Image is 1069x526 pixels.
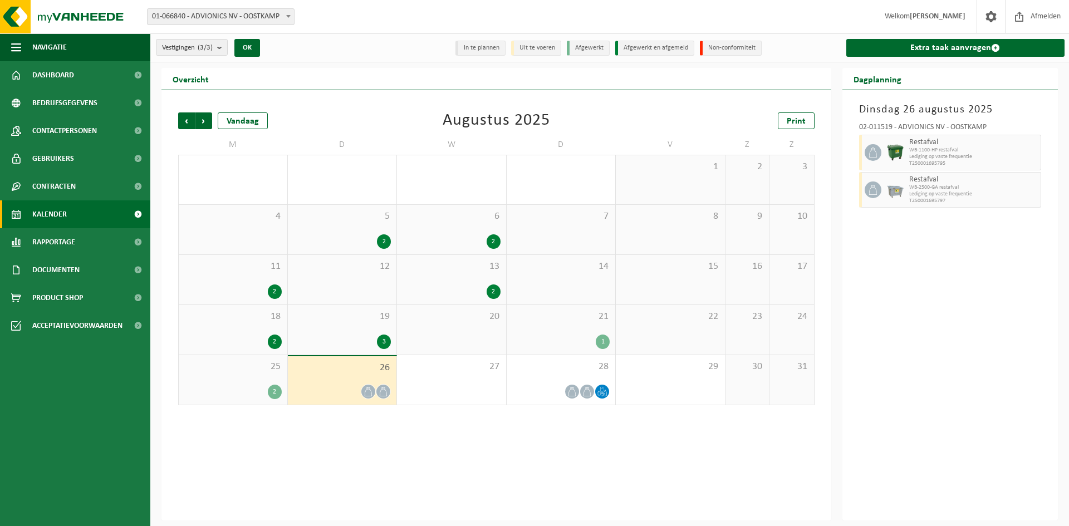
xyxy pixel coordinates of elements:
span: 12 [293,260,391,273]
a: Extra taak aanvragen [846,39,1065,57]
span: Volgende [195,112,212,129]
span: 4 [184,210,282,223]
li: Afgewerkt [567,41,610,56]
span: 3 [775,161,808,173]
span: 10 [775,210,808,223]
strong: [PERSON_NAME] [910,12,965,21]
span: Vestigingen [162,40,213,56]
span: 9 [731,210,764,223]
span: WB-2500-GA restafval [909,184,1038,191]
div: 2 [268,335,282,349]
iframe: chat widget [6,502,186,526]
span: 21 [512,311,610,323]
span: Restafval [909,138,1038,147]
span: Product Shop [32,284,83,312]
span: 7 [512,210,610,223]
span: 5 [293,210,391,223]
div: 2 [377,234,391,249]
span: 13 [403,260,501,273]
img: WB-1100-HPE-GN-01 [887,144,904,161]
span: Print [787,117,806,126]
td: Z [725,135,770,155]
span: 30 [731,361,764,373]
li: In te plannen [455,41,506,56]
span: 8 [621,210,719,223]
span: 17 [775,260,808,273]
span: Gebruikers [32,145,74,173]
div: 2 [268,284,282,299]
span: 1 [621,161,719,173]
span: Dashboard [32,61,74,89]
div: 3 [377,335,391,349]
span: 16 [731,260,764,273]
a: Print [778,112,815,129]
li: Afgewerkt en afgemeld [615,41,694,56]
div: 02-011519 - ADVIONICS NV - OOSTKAMP [859,124,1042,135]
div: Augustus 2025 [443,112,550,129]
span: Acceptatievoorwaarden [32,312,122,340]
div: 2 [268,385,282,399]
span: 29 [621,361,719,373]
span: 20 [403,311,501,323]
span: 19 [293,311,391,323]
span: 23 [731,311,764,323]
span: Contracten [32,173,76,200]
li: Non-conformiteit [700,41,762,56]
span: WB-1100-HP restafval [909,147,1038,154]
div: 2 [487,234,501,249]
td: M [178,135,288,155]
span: 26 [293,362,391,374]
button: Vestigingen(3/3) [156,39,228,56]
span: Lediging op vaste frequentie [909,154,1038,160]
h2: Overzicht [161,68,220,90]
span: 25 [184,361,282,373]
td: W [397,135,507,155]
span: Lediging op vaste frequentie [909,191,1038,198]
span: 6 [403,210,501,223]
span: 14 [512,260,610,273]
span: 2 [731,161,764,173]
span: Contactpersonen [32,117,97,145]
td: Z [769,135,814,155]
span: 15 [621,260,719,273]
span: 01-066840 - ADVIONICS NV - OOSTKAMP [148,9,294,24]
span: Kalender [32,200,67,228]
div: Vandaag [218,112,268,129]
count: (3/3) [198,44,213,51]
span: 31 [775,361,808,373]
span: Bedrijfsgegevens [32,89,97,117]
div: 1 [596,335,610,349]
span: 01-066840 - ADVIONICS NV - OOSTKAMP [147,8,295,25]
span: 22 [621,311,719,323]
h2: Dagplanning [842,68,913,90]
div: 2 [487,284,501,299]
span: T250001695797 [909,198,1038,204]
td: D [507,135,616,155]
li: Uit te voeren [511,41,561,56]
span: Navigatie [32,33,67,61]
span: Restafval [909,175,1038,184]
td: D [288,135,398,155]
span: 11 [184,260,282,273]
td: V [616,135,725,155]
span: 24 [775,311,808,323]
span: T250001695795 [909,160,1038,167]
span: Documenten [32,256,80,284]
span: 27 [403,361,501,373]
span: 18 [184,311,282,323]
button: OK [234,39,260,57]
span: 28 [512,361,610,373]
img: WB-2500-GAL-GY-01 [887,181,904,198]
span: Vorige [178,112,195,129]
h3: Dinsdag 26 augustus 2025 [859,101,1042,118]
span: Rapportage [32,228,75,256]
